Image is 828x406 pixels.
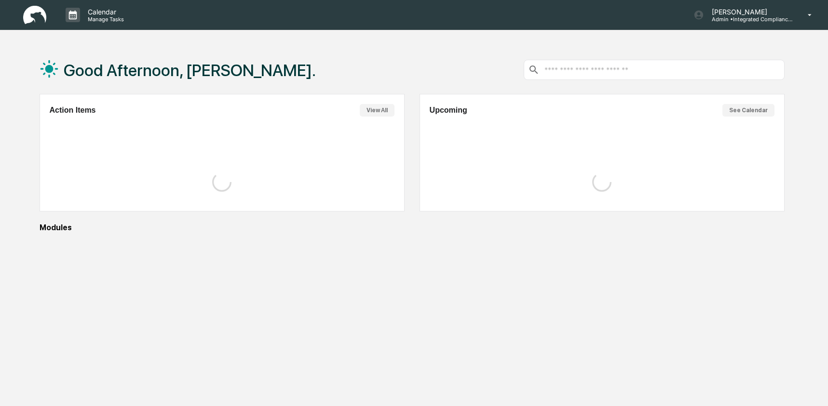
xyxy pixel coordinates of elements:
[50,106,96,115] h2: Action Items
[80,8,129,16] p: Calendar
[704,16,794,23] p: Admin • Integrated Compliance Advisors - Consultants
[40,223,785,232] div: Modules
[430,106,467,115] h2: Upcoming
[80,16,129,23] p: Manage Tasks
[23,6,46,25] img: logo
[360,104,394,117] button: View All
[704,8,794,16] p: [PERSON_NAME]
[64,61,316,80] h1: Good Afternoon, [PERSON_NAME].
[722,104,774,117] button: See Calendar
